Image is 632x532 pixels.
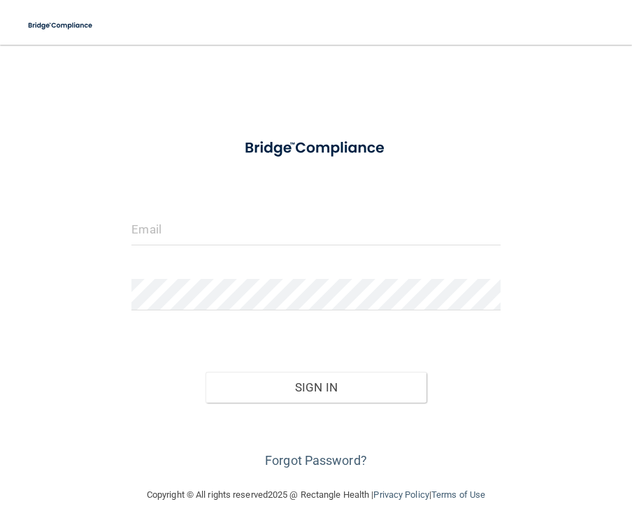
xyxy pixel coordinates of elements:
a: Terms of Use [431,489,485,500]
img: bridge_compliance_login_screen.278c3ca4.svg [229,129,403,168]
img: bridge_compliance_login_screen.278c3ca4.svg [21,11,101,40]
a: Forgot Password? [265,453,367,468]
input: Email [131,214,500,245]
button: Sign In [206,372,426,403]
a: Privacy Policy [373,489,429,500]
div: Copyright © All rights reserved 2025 @ Rectangle Health | | [61,473,571,517]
